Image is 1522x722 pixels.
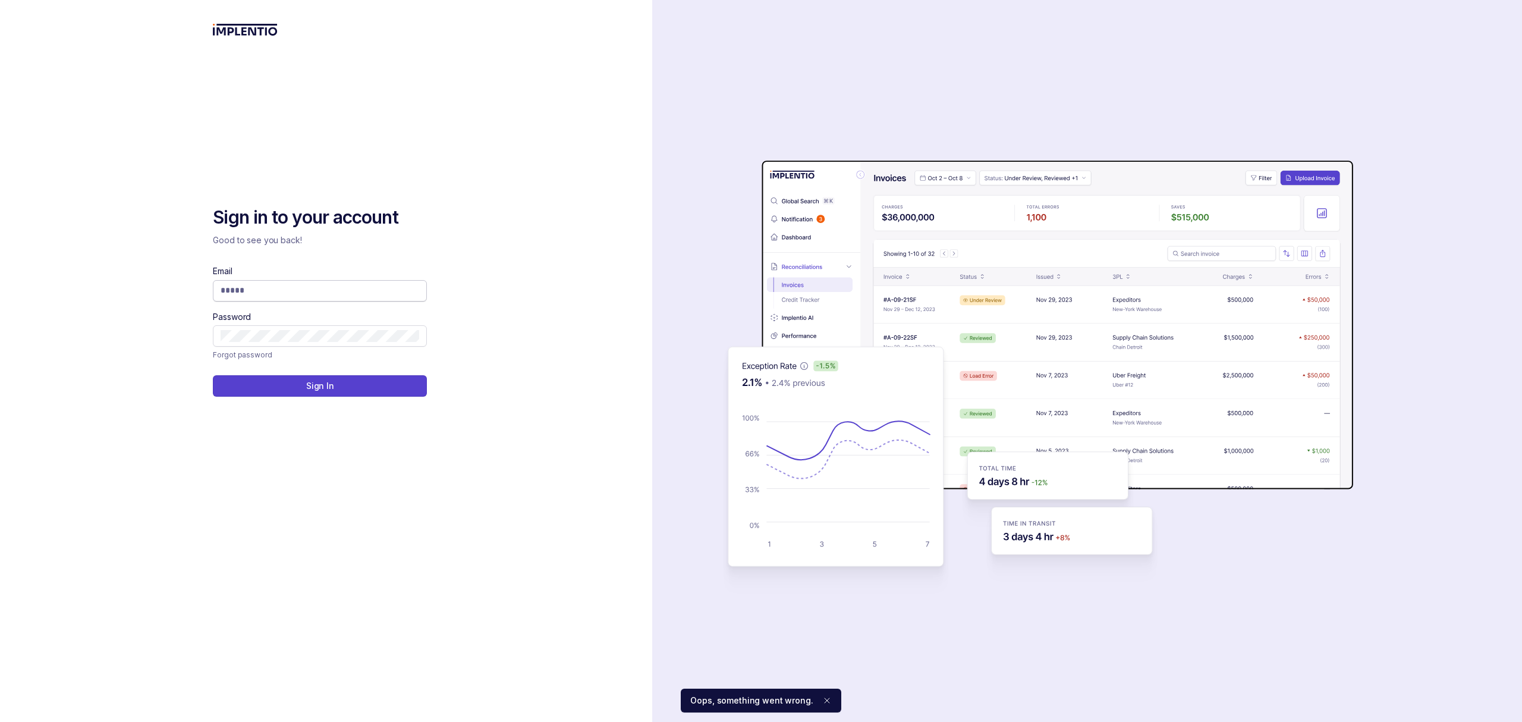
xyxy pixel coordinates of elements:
label: Email [213,265,232,277]
img: logo [213,24,278,36]
button: Sign In [213,375,427,397]
p: Sign In [306,380,334,392]
p: Oops, something went wrong. [690,695,813,707]
label: Password [213,311,251,323]
h2: Sign in to your account [213,206,427,230]
p: Forgot password [213,349,272,361]
a: Link Forgot password [213,349,272,361]
img: signin-background.svg [685,123,1357,599]
p: Good to see you back! [213,234,427,246]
